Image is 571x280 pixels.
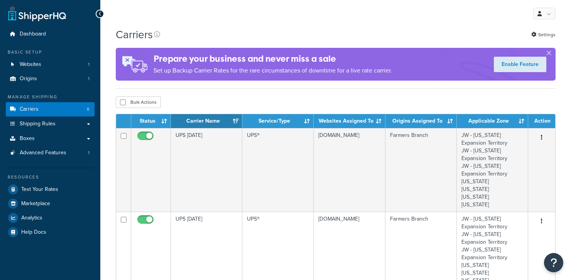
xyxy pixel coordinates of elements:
[88,61,90,68] span: 1
[6,117,95,131] a: Shipping Rules
[6,102,95,116] li: Carriers
[131,114,171,128] th: Status: activate to sort column ascending
[6,57,95,72] li: Websites
[457,114,528,128] th: Applicable Zone: activate to sort column ascending
[88,76,90,82] span: 1
[494,57,546,72] a: Enable Feature
[6,146,95,160] a: Advanced Features 1
[8,6,66,21] a: ShipperHQ Home
[242,128,314,212] td: UPS®
[385,114,457,128] th: Origins Assigned To: activate to sort column ascending
[528,114,555,128] th: Action
[20,31,46,37] span: Dashboard
[544,253,563,272] button: Open Resource Center
[6,27,95,41] a: Dashboard
[6,49,95,56] div: Basic Setup
[6,72,95,86] li: Origins
[20,76,37,82] span: Origins
[154,52,392,65] h4: Prepare your business and never miss a sale
[6,72,95,86] a: Origins 1
[20,150,66,156] span: Advanced Features
[116,48,154,81] img: ad-rules-rateshop-fe6ec290ccb7230408bd80ed9643f0289d75e0ffd9eb532fc0e269fcd187b520.png
[6,57,95,72] a: Websites 1
[457,128,528,212] td: JW - [US_STATE] Expansion Territory JW - [US_STATE] Expansion Territory JW - [US_STATE] Expansion...
[20,106,39,113] span: Carriers
[116,27,153,42] h1: Carriers
[20,121,56,127] span: Shipping Rules
[385,128,457,212] td: Farmers Branch
[20,135,35,142] span: Boxes
[6,102,95,116] a: Carriers 6
[6,225,95,239] a: Help Docs
[116,96,161,108] button: Bulk Actions
[242,114,314,128] th: Service/Type: activate to sort column ascending
[20,61,41,68] span: Websites
[6,94,95,100] div: Manage Shipping
[21,186,58,193] span: Test Your Rates
[6,132,95,146] a: Boxes
[6,182,95,196] a: Test Your Rates
[171,128,242,212] td: UPS [DATE]
[21,201,50,207] span: Marketplace
[154,65,392,76] p: Set up Backup Carrier Rates for the rare circumstances of downtime for a live rate carrier.
[531,29,556,40] a: Settings
[171,114,242,128] th: Carrier Name: activate to sort column ascending
[21,229,46,236] span: Help Docs
[314,114,385,128] th: Websites Assigned To: activate to sort column ascending
[6,211,95,225] a: Analytics
[21,215,42,221] span: Analytics
[6,174,95,180] div: Resources
[314,128,385,212] td: [DOMAIN_NAME]
[87,106,90,113] span: 6
[6,197,95,211] a: Marketplace
[6,146,95,160] li: Advanced Features
[88,150,90,156] span: 1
